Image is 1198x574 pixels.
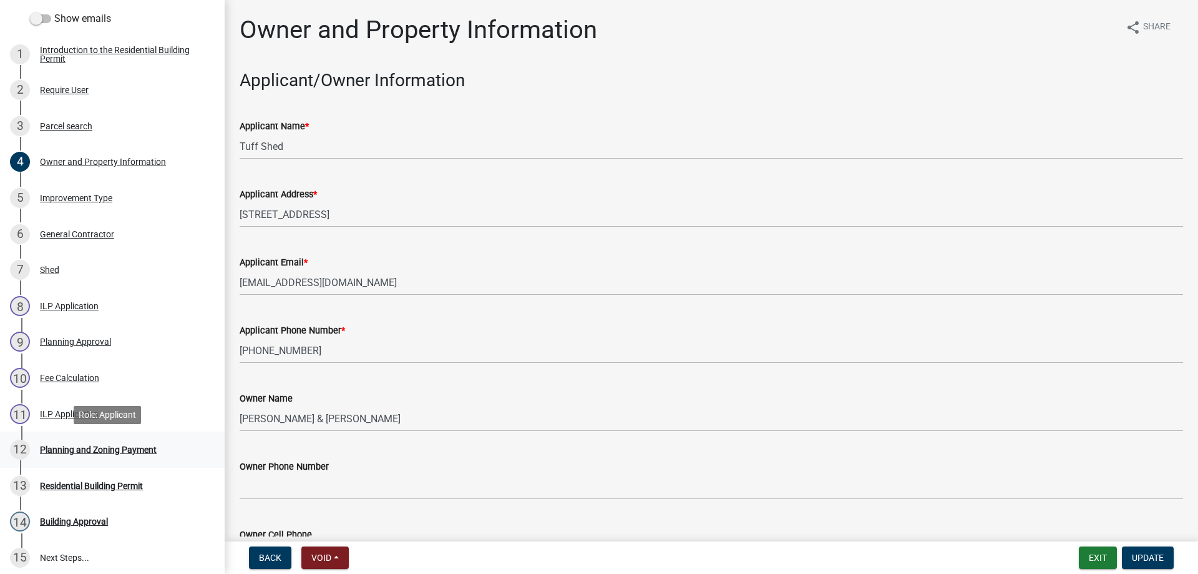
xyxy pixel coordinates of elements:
[10,260,30,280] div: 7
[40,374,99,382] div: Fee Calculation
[40,122,92,131] div: Parcel search
[240,327,345,335] label: Applicant Phone Number
[10,44,30,64] div: 1
[10,440,30,460] div: 12
[40,86,89,94] div: Require User
[240,191,317,199] label: Applicant Address
[40,46,205,63] div: Introduction to the Residential Building Permit
[40,337,111,346] div: Planning Approval
[10,512,30,532] div: 14
[1132,553,1164,563] span: Update
[40,194,112,202] div: Improvement Type
[10,152,30,172] div: 4
[1126,20,1141,35] i: share
[10,188,30,208] div: 5
[74,406,141,424] div: Role: Applicant
[10,368,30,388] div: 10
[40,265,59,274] div: Shed
[30,11,111,26] label: Show emails
[40,302,99,310] div: ILP Application
[240,531,312,540] label: Owner Cell Phone
[259,553,281,563] span: Back
[240,70,1183,91] h3: Applicant/Owner Information
[1116,15,1181,39] button: shareShare
[40,230,114,239] div: General Contractor
[1122,547,1174,569] button: Update
[40,517,108,526] div: Building Approval
[40,410,99,418] div: ILP Application
[10,116,30,136] div: 3
[240,259,308,267] label: Applicant Email
[10,332,30,352] div: 9
[301,547,349,569] button: Void
[240,463,329,472] label: Owner Phone Number
[10,296,30,316] div: 8
[10,404,30,424] div: 11
[10,224,30,244] div: 6
[10,80,30,100] div: 2
[249,547,291,569] button: Back
[1079,547,1117,569] button: Exit
[311,553,331,563] span: Void
[240,122,309,131] label: Applicant Name
[40,482,143,490] div: Residential Building Permit
[10,548,30,568] div: 15
[10,476,30,496] div: 13
[1143,20,1171,35] span: Share
[40,157,166,166] div: Owner and Property Information
[40,445,157,454] div: Planning and Zoning Payment
[240,15,597,45] h1: Owner and Property Information
[240,395,293,403] label: Owner Name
